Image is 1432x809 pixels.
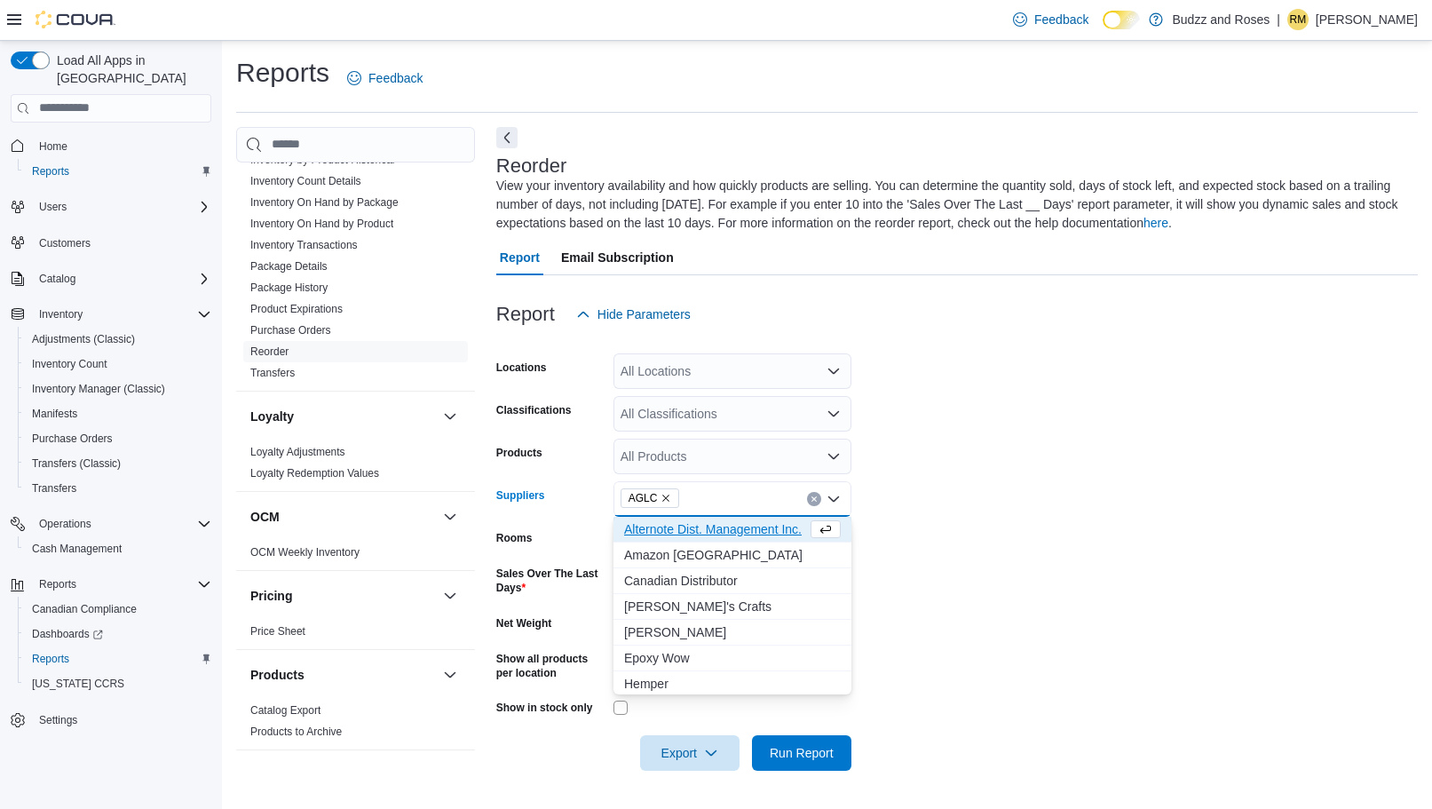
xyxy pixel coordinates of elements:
[25,403,84,424] a: Manifests
[1103,29,1104,30] span: Dark Mode
[613,646,851,671] button: Epoxy Wow
[25,378,172,400] a: Inventory Manager (Classic)
[629,489,658,507] span: AGLC
[1006,2,1096,37] a: Feedback
[32,196,74,218] button: Users
[439,664,461,686] button: Products
[250,345,289,359] span: Reorder
[250,218,393,230] a: Inventory On Hand by Product
[597,305,691,323] span: Hide Parameters
[32,382,165,396] span: Inventory Manager (Classic)
[661,493,671,504] button: Remove AGLC from selection in this group
[340,60,430,96] a: Feedback
[770,744,834,762] span: Run Report
[250,367,295,379] a: Transfers
[250,260,328,273] a: Package Details
[18,671,218,696] button: [US_STATE] CCRS
[4,194,218,219] button: Users
[1172,9,1270,30] p: Budzz and Roses
[613,517,851,543] button: Alternote Dist. Management Inc.
[250,282,328,294] a: Package History
[236,128,475,391] div: Inventory
[250,703,320,718] span: Catalog Export
[250,174,361,188] span: Inventory Count Details
[25,329,142,350] a: Adjustments (Classic)
[250,239,358,251] a: Inventory Transactions
[25,329,211,350] span: Adjustments (Classic)
[39,236,91,250] span: Customers
[11,126,211,780] nav: Complex example
[4,230,218,256] button: Customers
[496,446,542,460] label: Products
[250,508,280,526] h3: OCM
[4,512,218,536] button: Operations
[18,401,218,426] button: Manifests
[18,622,218,646] a: Dashboards
[624,623,841,641] span: [PERSON_NAME]
[250,408,294,425] h3: Loyalty
[4,302,218,327] button: Inventory
[807,492,821,506] button: Clear input
[613,620,851,646] button: Cory Faulkner
[613,671,851,697] button: Hemper
[752,735,851,771] button: Run Report
[25,623,110,645] a: Dashboards
[25,428,120,449] a: Purchase Orders
[250,259,328,274] span: Package Details
[32,574,211,595] span: Reports
[624,520,807,538] span: Alternote Dist. Management Inc.
[250,624,305,638] span: Price Sheet
[250,408,436,425] button: Loyalty
[18,327,218,352] button: Adjustments (Classic)
[496,701,593,715] label: Show in stock only
[18,536,218,561] button: Cash Management
[250,725,342,739] span: Products to Archive
[18,646,218,671] button: Reports
[439,406,461,427] button: Loyalty
[250,546,360,559] a: OCM Weekly Inventory
[32,357,107,371] span: Inventory Count
[25,673,211,694] span: Washington CCRS
[236,621,475,649] div: Pricing
[236,441,475,491] div: Loyalty
[25,478,211,499] span: Transfers
[439,506,461,527] button: OCM
[250,766,436,784] button: Sales
[439,765,461,786] button: Sales
[1034,11,1088,28] span: Feedback
[36,11,115,28] img: Cova
[32,233,98,254] a: Customers
[4,572,218,597] button: Reports
[32,407,77,421] span: Manifests
[25,599,211,620] span: Canadian Compliance
[50,52,211,87] span: Load All Apps in [GEOGRAPHIC_DATA]
[250,666,305,684] h3: Products
[1277,9,1280,30] p: |
[18,377,218,401] button: Inventory Manager (Classic)
[25,673,131,694] a: [US_STATE] CCRS
[4,133,218,159] button: Home
[25,378,211,400] span: Inventory Manager (Classic)
[651,735,729,771] span: Export
[827,364,841,378] button: Open list of options
[613,594,851,620] button: Chantal's Crafts
[496,488,545,503] label: Suppliers
[32,652,69,666] span: Reports
[32,710,84,731] a: Settings
[32,136,75,157] a: Home
[250,726,342,738] a: Products to Archive
[32,542,122,556] span: Cash Management
[250,445,345,459] span: Loyalty Adjustments
[32,268,83,289] button: Catalog
[496,361,547,375] label: Locations
[250,217,393,231] span: Inventory On Hand by Product
[496,304,555,325] h3: Report
[39,517,91,531] span: Operations
[25,161,76,182] a: Reports
[496,155,566,177] h3: Reorder
[250,302,343,316] span: Product Expirations
[39,307,83,321] span: Inventory
[32,164,69,178] span: Reports
[39,713,77,727] span: Settings
[32,332,135,346] span: Adjustments (Classic)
